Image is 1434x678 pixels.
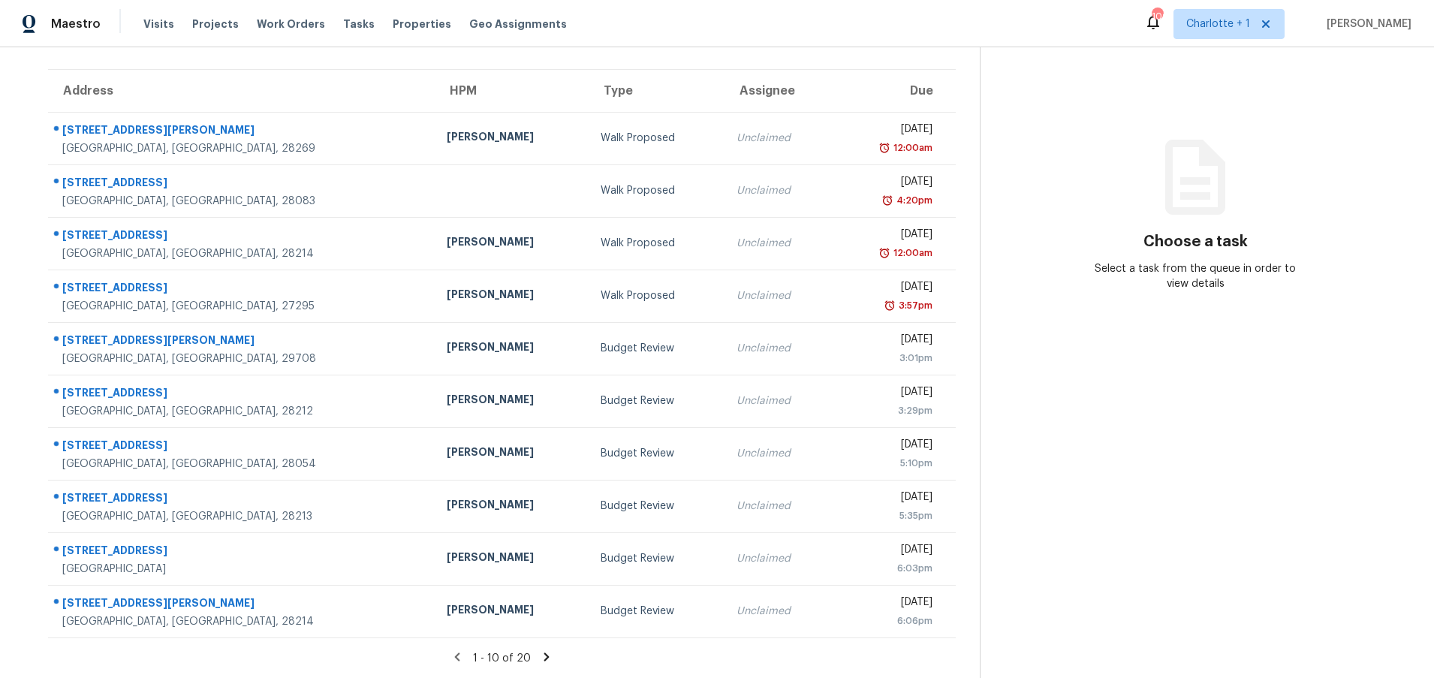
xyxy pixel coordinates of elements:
[143,17,174,32] span: Visits
[890,246,932,261] div: 12:00am
[845,332,932,351] div: [DATE]
[601,288,712,303] div: Walk Proposed
[62,141,423,156] div: [GEOGRAPHIC_DATA], [GEOGRAPHIC_DATA], 28269
[845,456,932,471] div: 5:10pm
[1088,261,1303,291] div: Select a task from the queue in order to view details
[447,550,576,568] div: [PERSON_NAME]
[881,193,893,208] img: Overdue Alarm Icon
[62,333,423,351] div: [STREET_ADDRESS][PERSON_NAME]
[62,509,423,524] div: [GEOGRAPHIC_DATA], [GEOGRAPHIC_DATA], 28213
[62,614,423,629] div: [GEOGRAPHIC_DATA], [GEOGRAPHIC_DATA], 28214
[447,602,576,621] div: [PERSON_NAME]
[601,341,712,356] div: Budget Review
[845,122,932,140] div: [DATE]
[845,613,932,628] div: 6:06pm
[447,497,576,516] div: [PERSON_NAME]
[878,140,890,155] img: Overdue Alarm Icon
[435,70,588,112] th: HPM
[1186,17,1250,32] span: Charlotte + 1
[737,131,821,146] div: Unclaimed
[62,562,423,577] div: [GEOGRAPHIC_DATA]
[601,551,712,566] div: Budget Review
[845,174,932,193] div: [DATE]
[845,437,932,456] div: [DATE]
[893,193,932,208] div: 4:20pm
[62,280,423,299] div: [STREET_ADDRESS]
[48,70,435,112] th: Address
[473,653,531,664] span: 1 - 10 of 20
[845,542,932,561] div: [DATE]
[1321,17,1411,32] span: [PERSON_NAME]
[845,384,932,403] div: [DATE]
[737,393,821,408] div: Unclaimed
[447,129,576,148] div: [PERSON_NAME]
[1143,234,1248,249] h3: Choose a task
[62,194,423,209] div: [GEOGRAPHIC_DATA], [GEOGRAPHIC_DATA], 28083
[601,446,712,461] div: Budget Review
[737,499,821,514] div: Unclaimed
[725,70,833,112] th: Assignee
[737,236,821,251] div: Unclaimed
[845,595,932,613] div: [DATE]
[62,404,423,419] div: [GEOGRAPHIC_DATA], [GEOGRAPHIC_DATA], 28212
[62,490,423,509] div: [STREET_ADDRESS]
[469,17,567,32] span: Geo Assignments
[845,351,932,366] div: 3:01pm
[845,227,932,246] div: [DATE]
[62,122,423,141] div: [STREET_ADDRESS][PERSON_NAME]
[737,604,821,619] div: Unclaimed
[896,298,932,313] div: 3:57pm
[737,341,821,356] div: Unclaimed
[62,351,423,366] div: [GEOGRAPHIC_DATA], [GEOGRAPHIC_DATA], 29708
[845,561,932,576] div: 6:03pm
[601,604,712,619] div: Budget Review
[51,17,101,32] span: Maestro
[737,551,821,566] div: Unclaimed
[601,131,712,146] div: Walk Proposed
[447,444,576,463] div: [PERSON_NAME]
[737,183,821,198] div: Unclaimed
[343,19,375,29] span: Tasks
[257,17,325,32] span: Work Orders
[890,140,932,155] div: 12:00am
[845,508,932,523] div: 5:35pm
[62,457,423,472] div: [GEOGRAPHIC_DATA], [GEOGRAPHIC_DATA], 28054
[601,183,712,198] div: Walk Proposed
[589,70,725,112] th: Type
[62,246,423,261] div: [GEOGRAPHIC_DATA], [GEOGRAPHIC_DATA], 28214
[884,298,896,313] img: Overdue Alarm Icon
[447,392,576,411] div: [PERSON_NAME]
[737,446,821,461] div: Unclaimed
[601,499,712,514] div: Budget Review
[878,246,890,261] img: Overdue Alarm Icon
[62,175,423,194] div: [STREET_ADDRESS]
[845,403,932,418] div: 3:29pm
[447,234,576,253] div: [PERSON_NAME]
[845,490,932,508] div: [DATE]
[737,288,821,303] div: Unclaimed
[833,70,956,112] th: Due
[192,17,239,32] span: Projects
[62,595,423,614] div: [STREET_ADDRESS][PERSON_NAME]
[62,543,423,562] div: [STREET_ADDRESS]
[393,17,451,32] span: Properties
[62,438,423,457] div: [STREET_ADDRESS]
[601,393,712,408] div: Budget Review
[845,279,932,298] div: [DATE]
[447,287,576,306] div: [PERSON_NAME]
[62,228,423,246] div: [STREET_ADDRESS]
[62,299,423,314] div: [GEOGRAPHIC_DATA], [GEOGRAPHIC_DATA], 27295
[601,236,712,251] div: Walk Proposed
[447,339,576,358] div: [PERSON_NAME]
[62,385,423,404] div: [STREET_ADDRESS]
[1152,9,1162,24] div: 106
